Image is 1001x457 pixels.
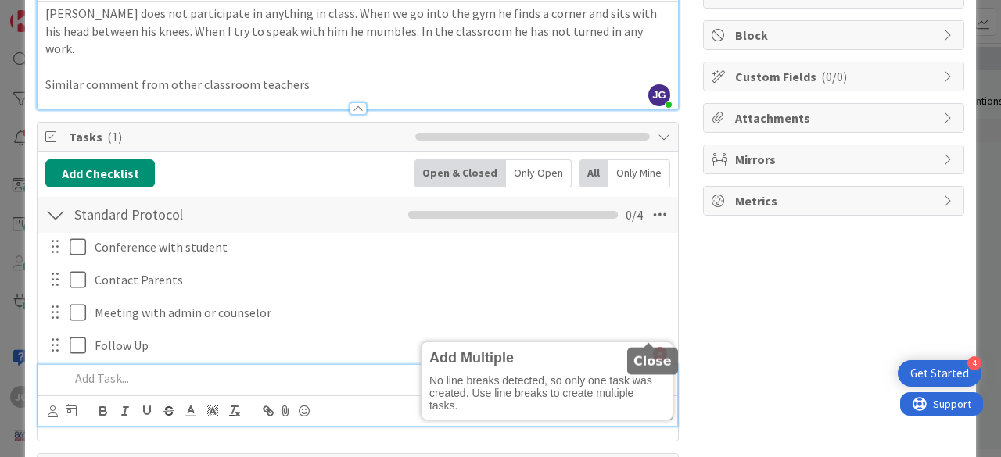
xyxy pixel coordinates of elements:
div: 4 [967,356,981,370]
div: Add Multiple [536,402,615,420]
p: Meeting with admin or counselor [95,304,667,322]
div: Open & Closed [414,159,506,187]
input: Add Checklist... [69,201,329,229]
div: All [579,159,608,187]
span: Support [33,2,71,21]
div: Only Open [506,159,572,187]
span: ( 0/0 ) [821,69,847,84]
h5: Close [633,354,672,369]
div: Add Multiple [429,350,657,366]
span: Mirrors [735,150,935,169]
p: Similar comment from other classroom teachers [45,76,670,94]
span: JG [648,84,670,106]
span: Custom Fields [735,67,935,86]
div: Get Started [910,366,969,381]
button: Add Checklist [45,159,155,187]
div: No line breaks detected, so only one task was created. Use line breaks to create multiple tasks. [429,374,657,412]
p: Contact Parents [95,271,667,289]
span: Tasks [69,127,407,146]
span: 0 / 4 [626,205,643,224]
p: Conference with student [95,238,667,256]
p: [PERSON_NAME] does not participate in anything in class. When we go into the gym he finds a corne... [45,5,670,58]
span: Metrics [735,191,935,210]
p: Follow Up [95,337,667,355]
span: Attachments [735,109,935,127]
div: Open Get Started checklist, remaining modules: 4 [898,360,981,387]
span: ( 1 ) [107,129,122,145]
div: Only Mine [608,159,670,187]
span: Block [735,26,935,45]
